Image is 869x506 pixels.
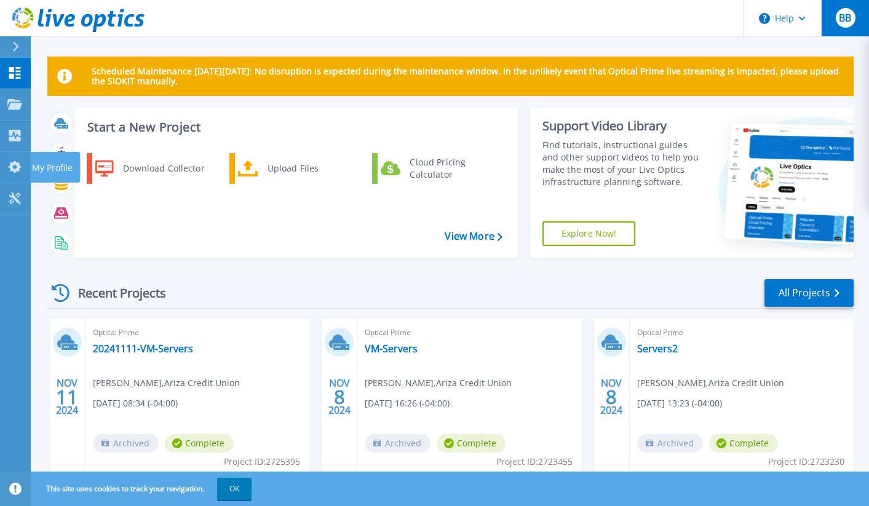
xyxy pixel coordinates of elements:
div: NOV 2024 [328,374,351,419]
a: 20241111-VM-Servers [93,342,193,355]
div: Support Video Library [542,118,704,134]
div: Recent Projects [47,278,183,308]
span: Complete [709,434,778,453]
span: Archived [365,434,431,453]
span: Optical Prime [93,326,302,339]
span: [DATE] 13:23 (-04:00) [637,397,722,410]
a: Download Collector [87,153,213,184]
a: VM-Servers [365,342,418,355]
button: OK [217,478,252,500]
span: BB [839,13,851,23]
div: Upload Files [261,156,352,181]
div: NOV 2024 [55,374,79,419]
div: Find tutorials, instructional guides and other support videos to help you make the most of your L... [542,139,704,188]
span: 8 [334,392,345,402]
a: Servers2 [637,342,678,355]
div: Download Collector [117,156,210,181]
span: Project ID: 2723455 [496,455,573,468]
span: Archived [93,434,159,453]
span: Project ID: 2723230 [768,455,844,468]
span: [PERSON_NAME] , Ariza Credit Union [637,376,784,390]
div: Cloud Pricing Calculator [403,156,494,181]
span: Archived [637,434,703,453]
a: Cloud Pricing Calculator [372,153,498,184]
span: Project ID: 2725395 [224,455,300,468]
span: [DATE] 08:34 (-04:00) [93,397,178,410]
div: NOV 2024 [600,374,623,419]
span: This site uses cookies to track your navigation. [34,478,252,500]
span: Optical Prime [637,326,846,339]
span: Optical Prime [365,326,574,339]
a: All Projects [764,279,854,307]
h3: Start a New Project [87,121,502,134]
a: Upload Files [229,153,355,184]
span: 8 [606,392,617,402]
span: Complete [165,434,234,453]
a: View More [445,231,502,242]
a: Explore Now! [542,221,636,246]
span: [PERSON_NAME] , Ariza Credit Union [93,376,240,390]
span: [PERSON_NAME] , Ariza Credit Union [365,376,512,390]
p: Scheduled Maintenance [DATE][DATE]: No disruption is expected during the maintenance window. In t... [92,66,844,86]
span: 11 [56,392,78,402]
p: My Profile [32,152,73,184]
span: Complete [437,434,506,453]
span: [DATE] 16:26 (-04:00) [365,397,450,410]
